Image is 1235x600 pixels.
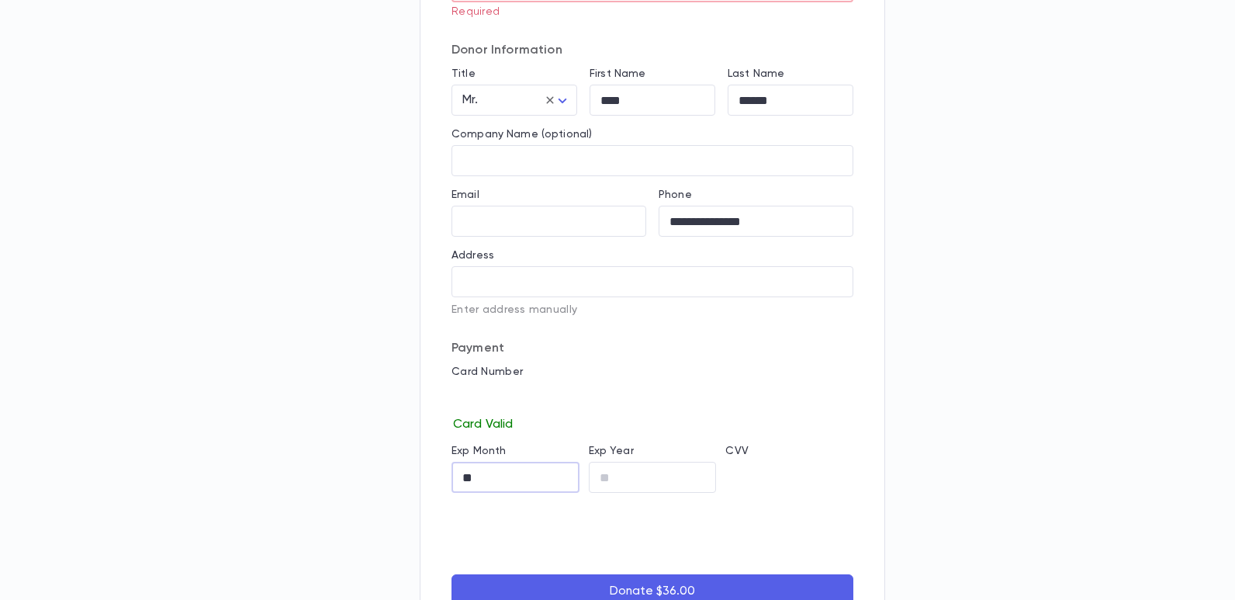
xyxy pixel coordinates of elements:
[451,189,479,201] label: Email
[451,341,853,356] p: Payment
[451,366,853,378] p: Card Number
[659,189,692,201] label: Phone
[590,68,645,80] label: First Name
[451,85,577,116] div: Mr.
[451,303,853,316] p: Enter address manually
[451,445,506,457] label: Exp Month
[451,43,853,58] p: Donor Information
[728,68,784,80] label: Last Name
[725,462,853,493] iframe: cvv
[589,445,634,457] label: Exp Year
[451,249,494,262] label: Address
[451,383,853,414] iframe: card
[451,128,592,140] label: Company Name (optional)
[451,68,476,80] label: Title
[451,5,842,18] p: Required
[462,94,478,106] span: Mr.
[451,414,853,432] p: Card Valid
[725,445,853,457] p: CVV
